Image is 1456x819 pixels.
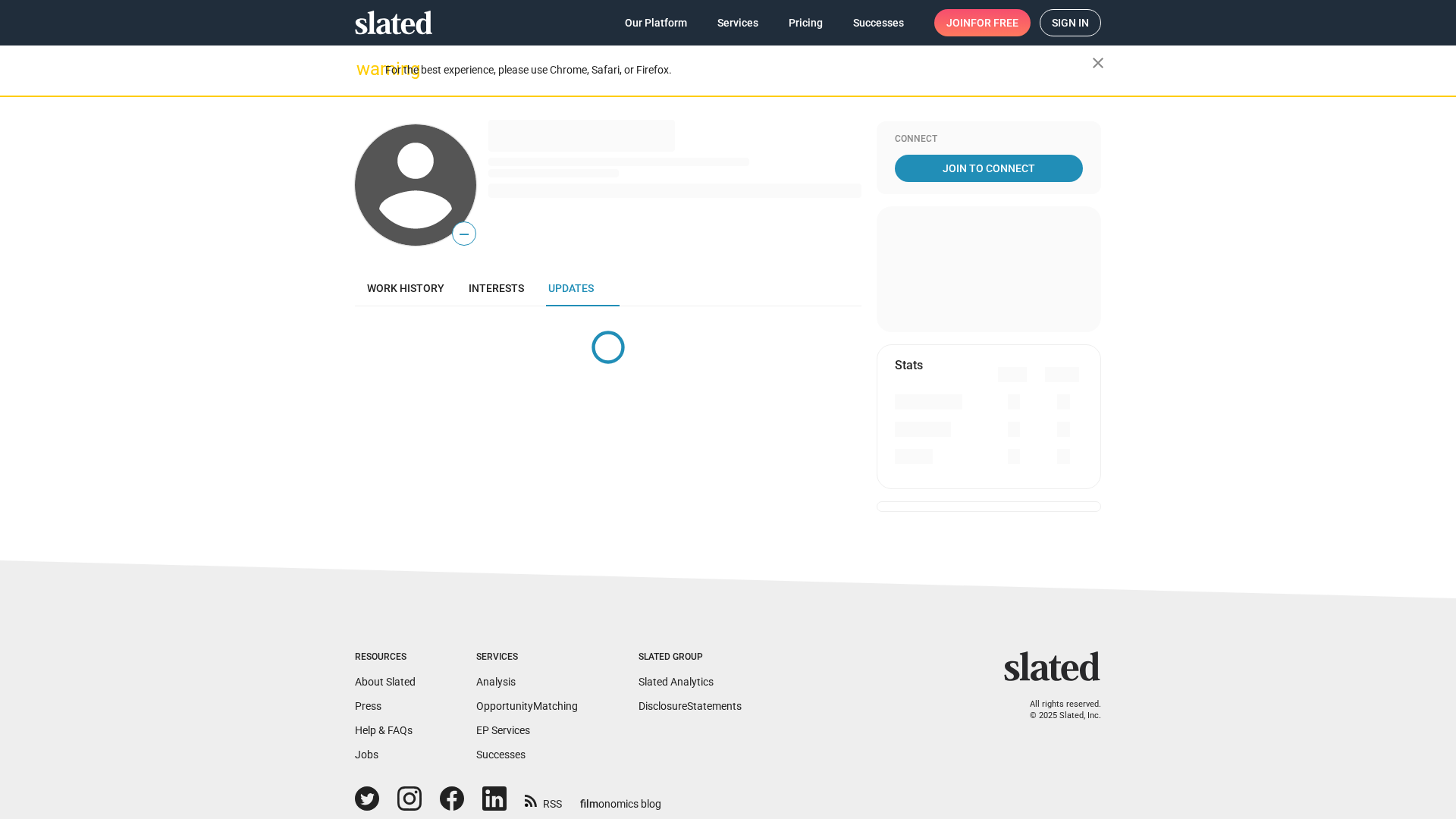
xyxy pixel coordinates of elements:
span: Work history [367,282,444,294]
a: Our Platform [613,9,699,36]
div: For the best experience, please use Chrome, Safari, or Firefox. [385,60,1092,80]
span: Join [946,9,1018,36]
a: Successes [476,748,526,761]
a: Help & FAQs [355,724,413,736]
mat-card-title: Stats [895,357,923,373]
a: OpportunityMatching [476,700,578,712]
a: Sign in [1040,9,1101,36]
a: filmonomics blog [580,785,661,811]
p: All rights reserved. © 2025 Slated, Inc. [1014,699,1101,721]
span: Updates [548,282,594,294]
a: Joinfor free [934,9,1031,36]
a: Press [355,700,381,712]
a: Pricing [777,9,835,36]
span: Services [717,9,758,36]
span: Sign in [1052,10,1089,36]
span: Successes [853,9,904,36]
a: DisclosureStatements [639,700,742,712]
a: Slated Analytics [639,676,714,688]
span: film [580,798,598,810]
a: Work history [355,270,457,306]
a: Updates [536,270,606,306]
a: RSS [525,788,562,811]
a: EP Services [476,724,530,736]
mat-icon: close [1089,54,1107,72]
span: Pricing [789,9,823,36]
span: Our Platform [625,9,687,36]
div: Connect [895,133,1083,146]
span: for free [971,9,1018,36]
div: Slated Group [639,651,742,664]
a: Interests [457,270,536,306]
a: Analysis [476,676,516,688]
a: Join To Connect [895,155,1083,182]
span: Join To Connect [898,155,1080,182]
mat-icon: warning [356,60,375,78]
a: Services [705,9,770,36]
span: Interests [469,282,524,294]
span: — [453,224,475,244]
a: Successes [841,9,916,36]
div: Services [476,651,578,664]
a: About Slated [355,676,416,688]
a: Jobs [355,748,378,761]
div: Resources [355,651,416,664]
